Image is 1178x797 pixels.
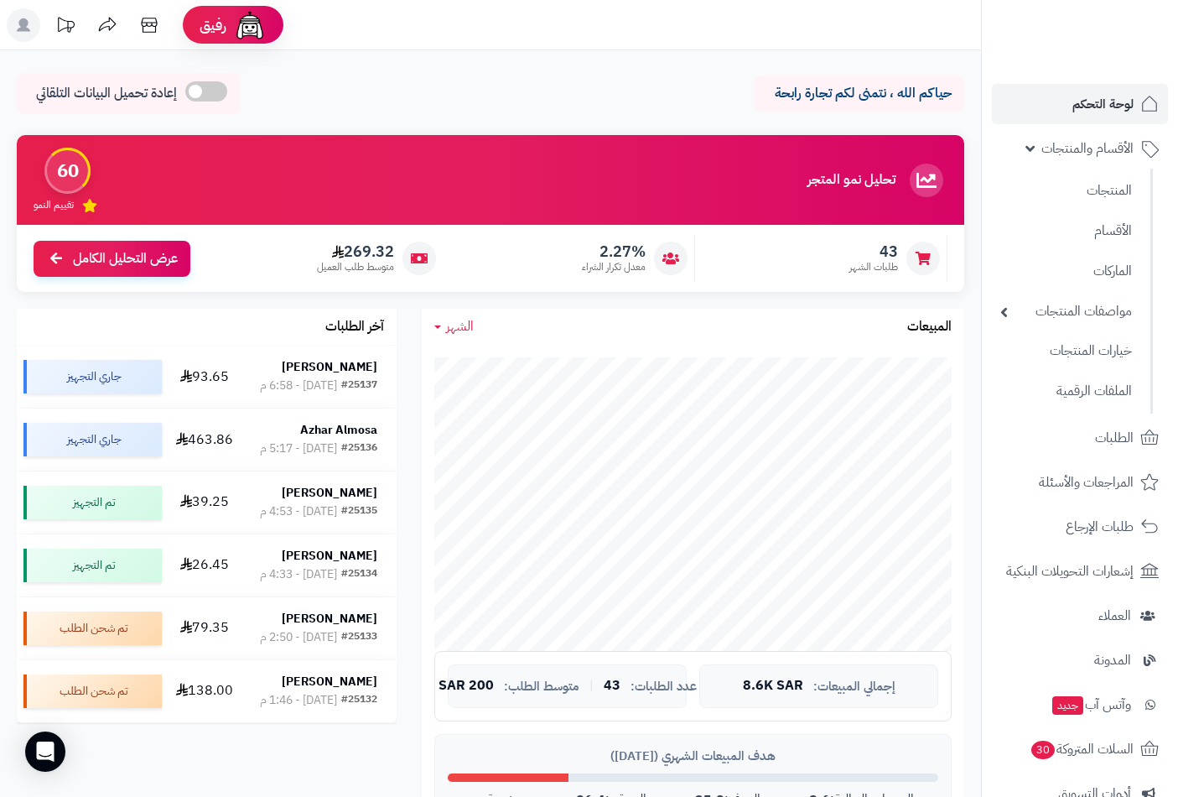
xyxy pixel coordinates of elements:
span: جديد [1052,696,1083,715]
span: الأقسام والمنتجات [1041,137,1134,160]
td: 138.00 [169,660,241,722]
span: عرض التحليل الكامل [73,249,178,268]
span: 30 [1031,741,1055,759]
span: المدونة [1094,649,1131,672]
div: [DATE] - 6:58 م [260,378,337,394]
span: متوسط الطلب: [504,680,579,694]
strong: Azhar Almosa [300,421,377,439]
span: تقييم النمو [34,198,74,212]
span: 43 [849,242,898,261]
span: الشهر [446,316,474,336]
h3: آخر الطلبات [325,320,384,335]
a: طلبات الإرجاع [992,507,1168,547]
td: 93.65 [169,346,241,408]
span: عدد الطلبات: [631,680,697,694]
span: إشعارات التحويلات البنكية [1006,560,1134,583]
span: 269.32 [317,242,394,261]
a: المدونة [992,640,1168,680]
a: الأقسام [992,213,1140,249]
div: [DATE] - 2:50 م [260,629,337,646]
h3: المبيعات [907,320,952,335]
a: السلات المتروكة30 [992,729,1168,769]
div: #25135 [341,503,377,520]
td: 26.45 [169,534,241,596]
div: #25136 [341,440,377,457]
span: متوسط طلب العميل [317,260,394,274]
span: طلبات الشهر [849,260,898,274]
a: الماركات [992,253,1140,289]
strong: [PERSON_NAME] [282,547,377,565]
span: رفيق [200,15,226,35]
span: 2.27% [582,242,646,261]
div: #25134 [341,566,377,583]
a: الشهر [434,317,474,336]
div: [DATE] - 5:17 م [260,440,337,457]
a: تحديثات المنصة [44,8,86,46]
span: 43 [604,679,620,694]
a: مواصفات المنتجات [992,294,1140,330]
div: #25133 [341,629,377,646]
div: #25137 [341,378,377,394]
a: وآتس آبجديد [992,685,1168,725]
span: 200 SAR [439,679,494,694]
span: طلبات الإرجاع [1066,515,1134,539]
div: [DATE] - 1:46 م [260,692,337,709]
p: حياكم الله ، نتمنى لكم تجارة رابحة [767,84,952,103]
div: تم التجهيز [23,486,162,519]
div: تم التجهيز [23,549,162,582]
div: [DATE] - 4:53 م [260,503,337,520]
span: المراجعات والأسئلة [1039,471,1134,494]
a: خيارات المنتجات [992,333,1140,369]
a: المنتجات [992,173,1140,209]
span: وآتس آب [1051,693,1131,716]
a: لوحة التحكم [992,84,1168,124]
span: معدل تكرار الشراء [582,260,646,274]
a: المراجعات والأسئلة [992,462,1168,503]
img: ai-face.png [233,8,267,42]
strong: [PERSON_NAME] [282,484,377,502]
span: الطلبات [1095,426,1134,450]
span: لوحة التحكم [1072,92,1134,116]
span: إجمالي المبيعات: [813,680,895,694]
div: تم شحن الطلب [23,675,162,708]
div: تم شحن الطلب [23,612,162,645]
a: الطلبات [992,418,1168,458]
td: 463.86 [169,409,241,471]
div: #25132 [341,692,377,709]
div: جاري التجهيز [23,360,162,393]
span: السلات المتروكة [1030,737,1134,761]
td: 79.35 [169,597,241,659]
img: logo-2.png [1064,41,1162,76]
strong: [PERSON_NAME] [282,673,377,690]
span: | [589,680,594,692]
td: 39.25 [169,471,241,534]
a: عرض التحليل الكامل [34,241,190,277]
div: جاري التجهيز [23,423,162,456]
strong: [PERSON_NAME] [282,610,377,628]
span: العملاء [1098,604,1131,628]
span: 8.6K SAR [743,679,803,694]
div: [DATE] - 4:33 م [260,566,337,583]
h3: تحليل نمو المتجر [807,173,895,188]
a: العملاء [992,596,1168,636]
a: إشعارات التحويلات البنكية [992,551,1168,591]
div: هدف المبيعات الشهري ([DATE]) [448,748,938,765]
strong: [PERSON_NAME] [282,358,377,376]
a: الملفات الرقمية [992,373,1140,409]
span: إعادة تحميل البيانات التلقائي [36,84,177,103]
div: Open Intercom Messenger [25,732,65,772]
